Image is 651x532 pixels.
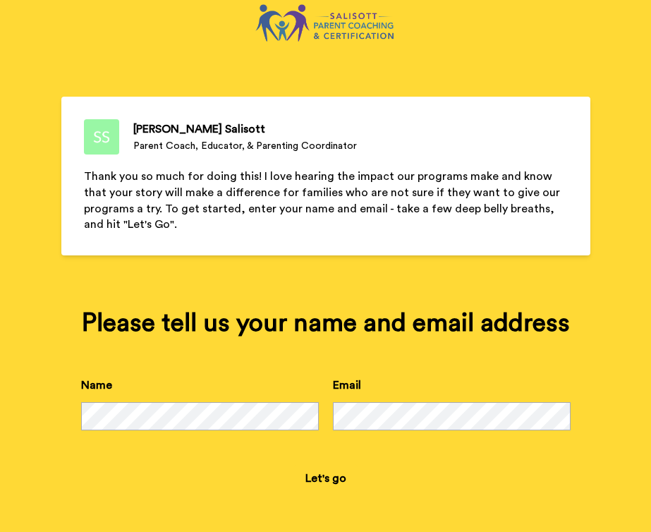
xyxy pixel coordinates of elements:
button: Let's go [294,464,358,492]
div: Parent Coach, Educator, & Parenting Coordinator [133,139,357,153]
span: Thank you so much for doing this! I love hearing the impact our programs make and know that your ... [84,171,563,231]
div: Please tell us your name and email address [81,309,571,337]
img: Parent Coach, Educator, & Parenting Coordinator [84,119,119,155]
label: Name [81,377,112,394]
label: Email [333,377,361,394]
div: [PERSON_NAME] Salisott [133,121,357,138]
